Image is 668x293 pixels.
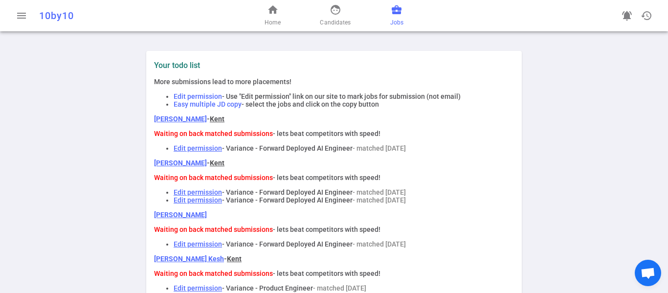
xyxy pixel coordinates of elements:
span: - matched [DATE] [353,196,406,204]
a: [PERSON_NAME] Kesh [154,255,224,263]
a: Edit permission [174,240,222,248]
a: [PERSON_NAME] [154,115,207,123]
label: Your todo list [154,61,514,70]
span: - Variance - Forward Deployed AI Engineer [222,188,353,196]
span: notifications_active [621,10,633,22]
span: Waiting on back matched submissions [154,225,273,233]
span: - Variance - Forward Deployed AI Engineer [222,144,353,152]
div: Open chat [635,260,661,286]
span: Edit permission [174,92,222,100]
span: home [267,4,279,16]
span: Candidates [320,18,351,27]
span: - Variance - Forward Deployed AI Engineer [222,196,353,204]
span: Waiting on back matched submissions [154,270,273,277]
span: face [330,4,341,16]
strong: - [224,255,242,263]
strong: - [207,115,224,123]
strong: - [207,159,224,167]
span: - lets beat competitors with speed! [273,130,380,137]
a: Candidates [320,4,351,27]
a: Go to see announcements [617,6,637,25]
u: Kent [210,159,224,167]
span: Easy multiple JD copy [174,100,242,108]
span: - matched [DATE] [313,284,366,292]
span: menu [16,10,27,22]
span: - matched [DATE] [353,188,406,196]
span: - select the jobs and click on the copy button [242,100,379,108]
a: [PERSON_NAME] [154,211,207,219]
span: history [641,10,652,22]
span: Jobs [390,18,403,27]
span: - Use "Edit permission" link on our site to mark jobs for submission (not email) [222,92,461,100]
a: Jobs [390,4,403,27]
button: Open menu [12,6,31,25]
u: Kent [210,115,224,123]
span: - matched [DATE] [353,144,406,152]
span: business_center [391,4,402,16]
span: - lets beat competitors with speed! [273,174,380,181]
div: 10by10 [39,10,219,22]
a: Edit permission [174,144,222,152]
span: - matched [DATE] [353,240,406,248]
span: Home [265,18,281,27]
a: Home [265,4,281,27]
span: Waiting on back matched submissions [154,130,273,137]
span: - lets beat competitors with speed! [273,270,380,277]
span: More submissions lead to more placements! [154,78,291,86]
a: Edit permission [174,284,222,292]
button: Open history [637,6,656,25]
span: - lets beat competitors with speed! [273,225,380,233]
span: - Variance - Product Engineer [222,284,313,292]
span: - Variance - Forward Deployed AI Engineer [222,240,353,248]
a: Edit permission [174,188,222,196]
span: Waiting on back matched submissions [154,174,273,181]
u: Kent [227,255,242,263]
a: [PERSON_NAME] [154,159,207,167]
a: Edit permission [174,196,222,204]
